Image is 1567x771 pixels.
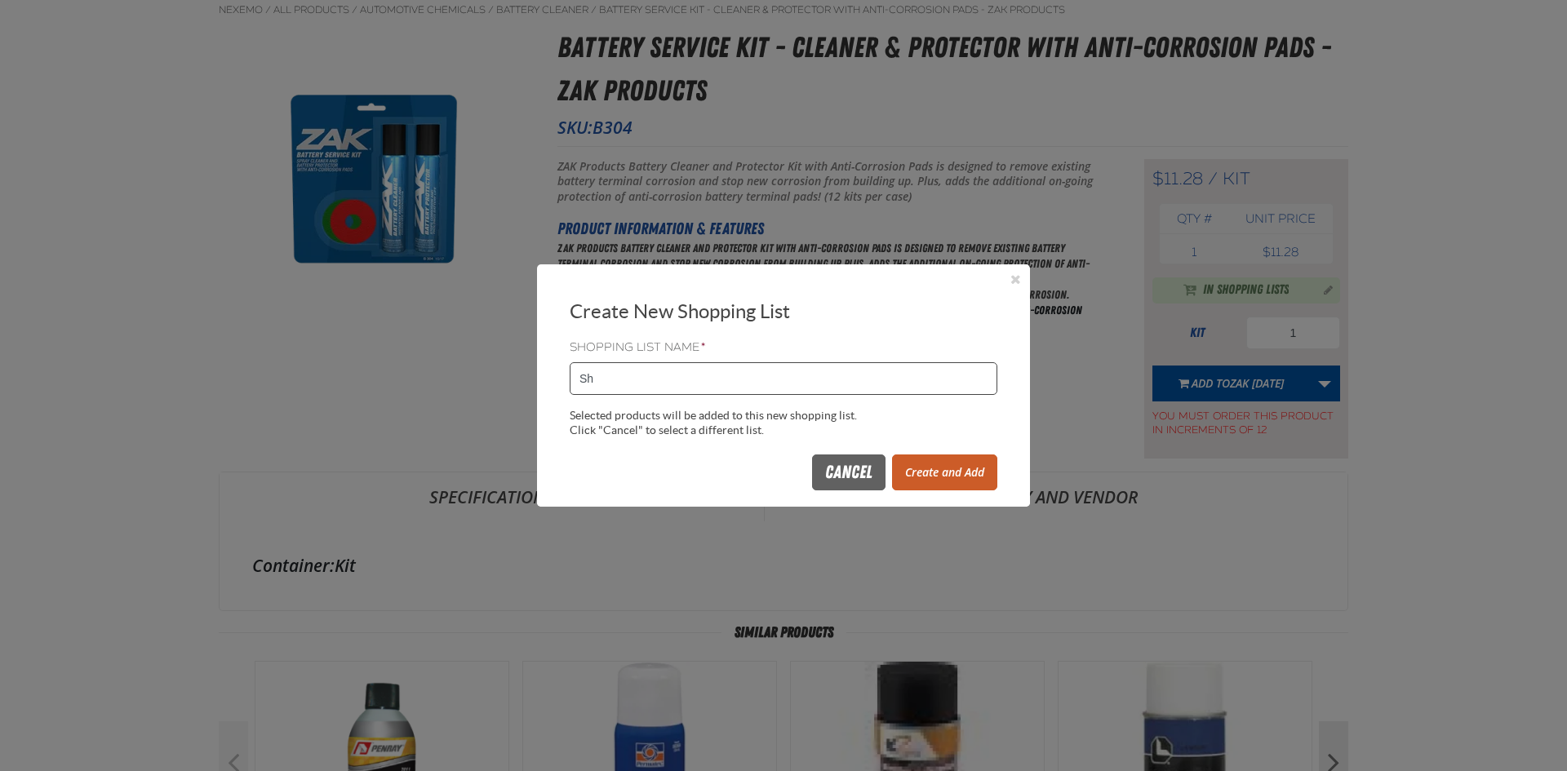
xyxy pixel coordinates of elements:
[570,340,997,356] label: Shopping List Name
[1005,269,1025,289] button: Close the Dialog
[892,454,997,490] button: Create and Add
[570,408,997,439] div: Selected products will be added to this new shopping list. Click "Cancel" to select a different l...
[570,362,997,395] input: Shopping List Name
[812,454,886,490] button: Cancel
[570,300,790,322] span: Create New Shopping List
